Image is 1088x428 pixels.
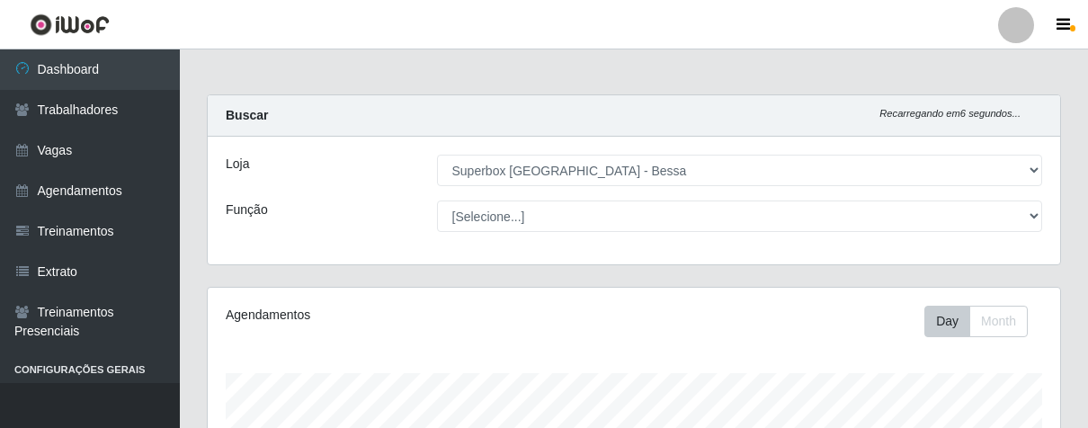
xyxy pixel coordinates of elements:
label: Função [226,201,268,219]
img: CoreUI Logo [30,13,110,36]
label: Loja [226,155,249,174]
i: Recarregando em 6 segundos... [879,108,1021,119]
div: Agendamentos [226,306,550,325]
strong: Buscar [226,108,268,122]
div: Toolbar with button groups [924,306,1042,337]
button: Day [924,306,970,337]
div: First group [924,306,1028,337]
button: Month [969,306,1028,337]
